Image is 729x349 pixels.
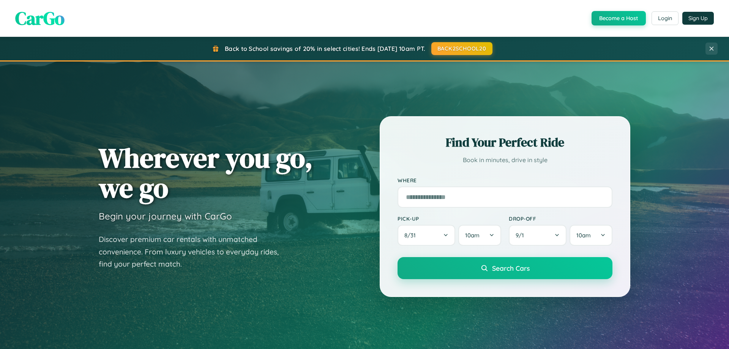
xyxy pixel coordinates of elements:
label: Where [398,177,612,183]
button: Login [652,11,679,25]
button: 9/1 [509,225,566,246]
h3: Begin your journey with CarGo [99,210,232,222]
p: Book in minutes, drive in style [398,155,612,166]
span: CarGo [15,6,65,31]
button: Become a Host [592,11,646,25]
span: 10am [465,232,480,239]
label: Pick-up [398,215,501,222]
span: 8 / 31 [404,232,420,239]
label: Drop-off [509,215,612,222]
button: 8/31 [398,225,455,246]
span: Back to School savings of 20% in select cities! Ends [DATE] 10am PT. [225,45,425,52]
h1: Wherever you go, we go [99,143,313,203]
span: 10am [576,232,591,239]
button: Search Cars [398,257,612,279]
button: 10am [570,225,612,246]
button: BACK2SCHOOL20 [431,42,492,55]
span: Search Cars [492,264,530,272]
h2: Find Your Perfect Ride [398,134,612,151]
button: Sign Up [682,12,714,25]
span: 9 / 1 [516,232,528,239]
button: 10am [458,225,501,246]
p: Discover premium car rentals with unmatched convenience. From luxury vehicles to everyday rides, ... [99,233,289,270]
